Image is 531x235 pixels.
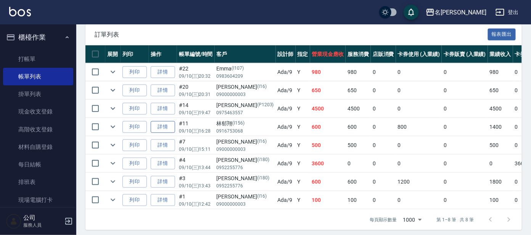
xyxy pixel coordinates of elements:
a: 現場電腦打卡 [3,191,73,209]
td: #3 [177,173,215,191]
td: #11 [177,118,215,136]
p: 09000000003 [217,201,274,208]
th: 卡券使用 (入業績) [396,45,442,63]
td: Ada /9 [276,82,296,99]
td: #4 [177,155,215,173]
button: 櫃檯作業 [3,27,73,47]
td: Y [296,82,310,99]
div: 名[PERSON_NAME] [435,8,486,17]
td: Ada /9 [276,63,296,81]
td: 500 [346,136,371,154]
td: Ada /9 [276,155,296,173]
button: expand row [107,139,119,151]
div: [PERSON_NAME] [217,138,274,146]
th: 帳單編號/時間 [177,45,215,63]
p: 09/10 (三) 12:42 [179,201,213,208]
td: Y [296,191,310,209]
button: expand row [107,85,119,96]
p: 服務人員 [23,222,62,229]
td: 0 [371,173,396,191]
td: 650 [310,82,346,99]
button: 列印 [122,194,147,206]
td: 0 [442,118,488,136]
button: 列印 [122,103,147,115]
td: 0 [442,136,488,154]
a: 現金收支登錄 [3,103,73,120]
button: expand row [107,103,119,114]
td: 0 [442,191,488,209]
img: Logo [9,7,31,16]
button: 報表匯出 [488,29,516,40]
div: [PERSON_NAME] [217,156,274,164]
a: 高階收支登錄 [3,121,73,138]
th: 營業現金應收 [310,45,346,63]
td: Ada /9 [276,136,296,154]
td: 0 [346,155,371,173]
th: 操作 [149,45,177,63]
th: 客戶 [215,45,276,63]
td: 600 [310,173,346,191]
td: 650 [488,82,513,99]
td: Ada /9 [276,100,296,118]
td: 0 [396,100,442,118]
td: 4500 [310,100,346,118]
div: [PERSON_NAME] [217,101,274,109]
p: (I16) [257,83,267,91]
button: 列印 [122,139,147,151]
button: save [404,5,419,20]
a: 報表匯出 [488,30,516,38]
td: Y [296,100,310,118]
p: 0975463557 [217,109,274,116]
td: Ada /9 [276,191,296,209]
td: 0 [371,118,396,136]
p: 09/10 (三) 20:32 [179,73,213,80]
p: (I16) [257,193,267,201]
td: 0 [442,63,488,81]
p: 09/10 (三) 19:47 [179,109,213,116]
td: Ada /9 [276,173,296,191]
button: expand row [107,121,119,133]
div: [PERSON_NAME] [217,193,274,201]
td: 0 [396,63,442,81]
th: 列印 [121,45,149,63]
td: 4500 [346,100,371,118]
td: 0 [371,136,396,154]
td: 1800 [488,173,513,191]
td: 0 [396,82,442,99]
td: 0 [442,100,488,118]
td: 100 [488,191,513,209]
div: 林郁翔 [217,120,274,128]
p: (i180) [257,174,269,182]
p: 09/10 (三) 16:28 [179,128,213,134]
td: #20 [177,82,215,99]
td: 0 [442,155,488,173]
a: 詳情 [151,158,175,169]
td: 100 [310,191,346,209]
td: 0 [371,155,396,173]
th: 卡券販賣 (入業績) [442,45,488,63]
a: 詳情 [151,103,175,115]
td: 1200 [396,173,442,191]
p: 09/10 (三) 13:43 [179,182,213,189]
p: 每頁顯示數量 [370,216,397,223]
th: 服務消費 [346,45,371,63]
td: 800 [396,118,442,136]
p: (I107) [232,65,244,73]
p: 第 1–8 筆 共 8 筆 [437,216,474,223]
a: 詳情 [151,85,175,96]
th: 展開 [105,45,121,63]
td: 0 [488,155,513,173]
td: 0 [371,82,396,99]
td: 0 [396,136,442,154]
a: 詳情 [151,121,175,133]
td: 0 [396,155,442,173]
td: 980 [488,63,513,81]
p: 0952255776 [217,182,274,189]
p: 09000000003 [217,146,274,153]
a: 打帳單 [3,50,73,68]
td: #1 [177,191,215,209]
p: (i180) [257,156,269,164]
td: 1400 [488,118,513,136]
button: 列印 [122,121,147,133]
button: expand row [107,66,119,78]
